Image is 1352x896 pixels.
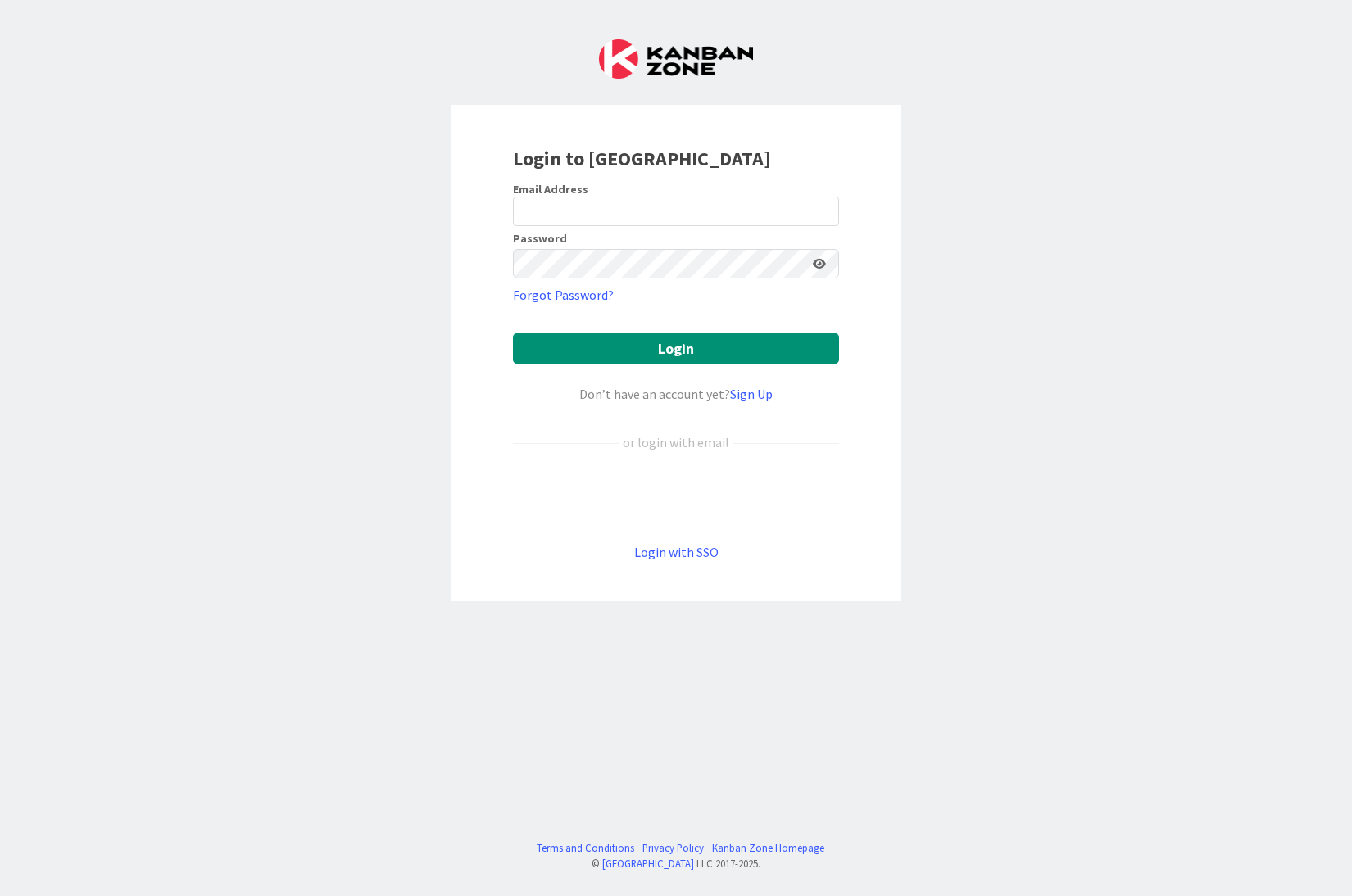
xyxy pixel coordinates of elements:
div: Don’t have an account yet? [513,384,839,404]
div: © LLC 2017- 2025 . [529,856,824,871]
div: or login with email [619,432,733,452]
button: Login [513,333,839,364]
a: Kanban Zone Homepage [712,840,824,856]
b: Login to [GEOGRAPHIC_DATA] [513,146,771,171]
img: Kanban Zone [599,39,753,79]
a: Terms and Conditions [537,840,634,856]
label: Email Address [513,182,588,197]
a: Sign Up [730,386,773,402]
a: Login with SSO [634,544,719,560]
a: Privacy Policy [642,840,704,856]
a: [GEOGRAPHIC_DATA] [602,857,694,870]
label: Password [513,233,567,244]
a: Forgot Password? [513,285,614,305]
iframe: Sign in with Google Button [505,479,847,515]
